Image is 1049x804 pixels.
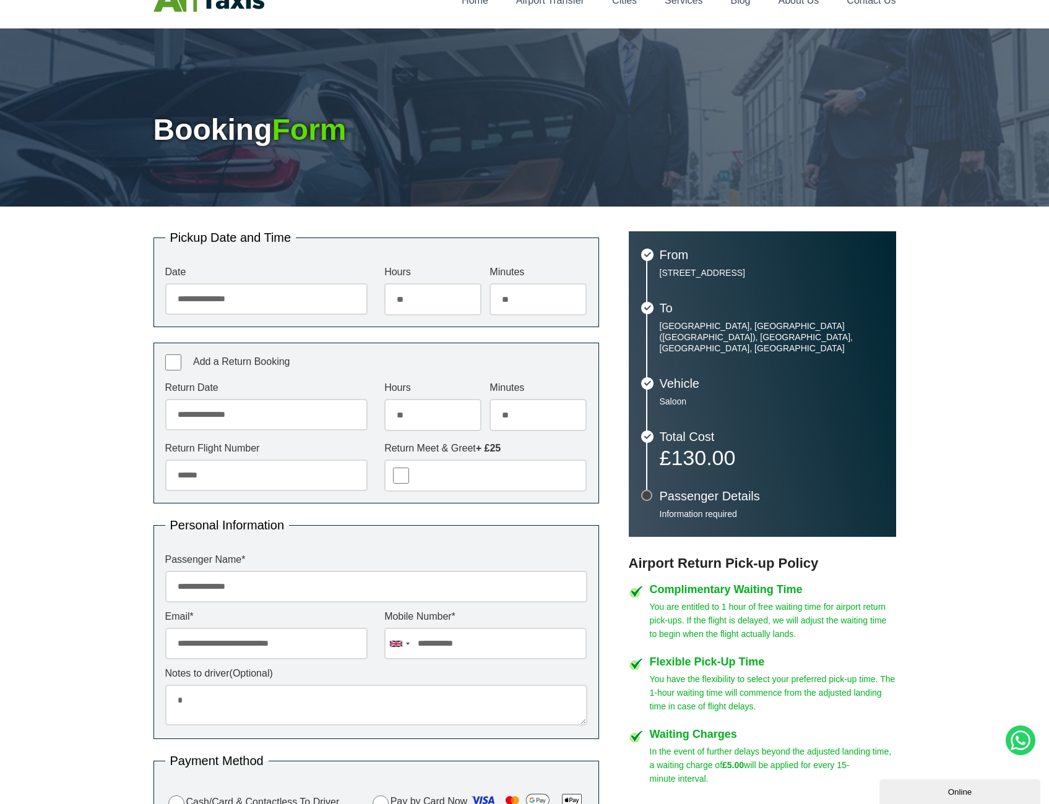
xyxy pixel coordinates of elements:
[385,628,413,659] div: United Kingdom: +44
[230,668,273,678] span: (Optional)
[650,600,896,641] p: You are entitled to 1 hour of free waiting time for airport return pick-ups. If the flight is del...
[272,113,346,146] span: Form
[722,760,744,770] strong: £5.00
[671,446,735,469] span: 130.00
[165,555,587,565] label: Passenger Name
[660,302,884,314] h3: To
[165,354,181,370] input: Add a Return Booking
[660,267,884,278] p: [STREET_ADDRESS]
[490,267,587,277] label: Minutes
[384,383,481,393] label: Hours
[660,490,884,502] h3: Passenger Details
[165,383,368,393] label: Return Date
[650,584,896,595] h4: Complimentary Waiting Time
[660,396,884,407] p: Saloon
[165,669,587,678] label: Notes to driver
[660,430,884,443] h3: Total Cost
[879,777,1043,804] iframe: chat widget
[165,267,368,277] label: Date
[165,231,296,244] legend: Pickup Date and Time
[660,249,884,261] h3: From
[650,672,896,713] p: You have the flexibility to select your preferred pick-up time. The 1-hour waiting time will comm...
[165,755,269,767] legend: Payment Method
[193,356,290,367] span: Add a Return Booking
[384,267,481,277] label: Hours
[165,519,290,531] legend: Personal Information
[384,443,587,453] label: Return Meet & Greet
[660,508,884,520] p: Information required
[165,612,368,622] label: Email
[650,656,896,667] h4: Flexible Pick-Up Time
[165,443,368,453] label: Return Flight Number
[476,443,501,453] strong: + £25
[153,115,896,145] h1: Booking
[660,449,884,466] p: £
[660,320,884,354] p: [GEOGRAPHIC_DATA], [GEOGRAPHIC_DATA] ([GEOGRAPHIC_DATA]), [GEOGRAPHIC_DATA], [GEOGRAPHIC_DATA], [...
[660,377,884,390] h3: Vehicle
[384,612,587,622] label: Mobile Number
[629,555,896,571] h3: Airport Return Pick-up Policy
[650,745,896,785] p: In the event of further delays beyond the adjusted landing time, a waiting charge of will be appl...
[490,383,587,393] label: Minutes
[650,729,896,740] h4: Waiting Charges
